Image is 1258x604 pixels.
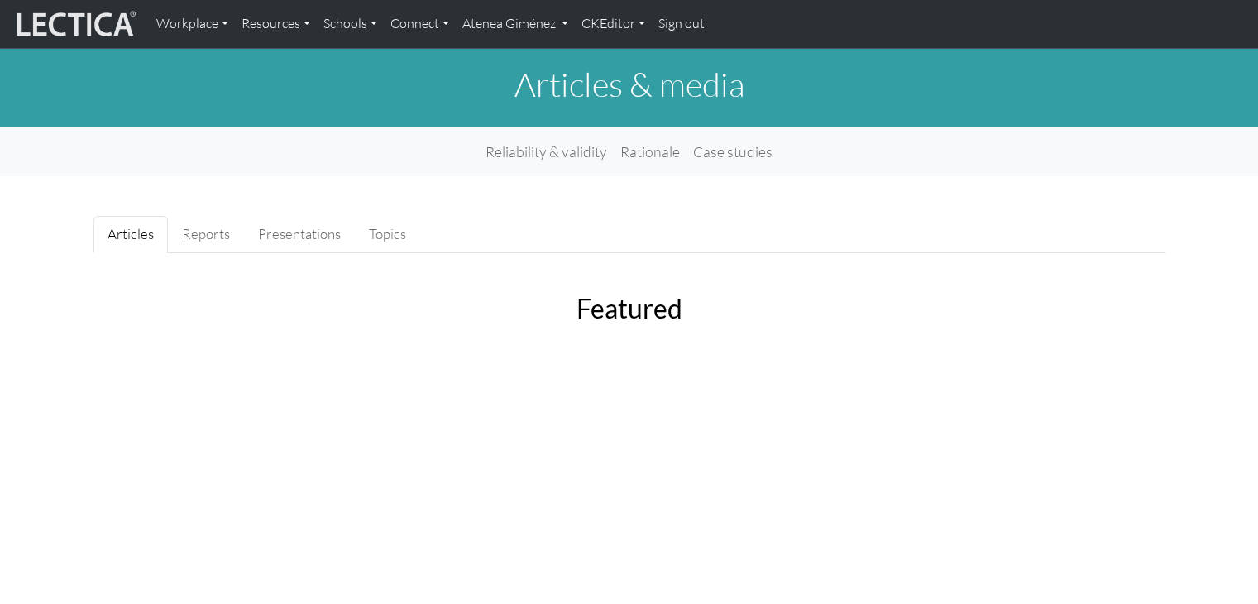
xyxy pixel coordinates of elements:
a: Topics [355,216,420,253]
h2: Featured [193,293,1066,324]
a: Schools [317,7,384,41]
a: CKEditor [575,7,652,41]
img: lecticalive [12,8,136,40]
a: Atenea Giménez [456,7,575,41]
a: Connect [384,7,456,41]
a: Reliability & validity [479,133,614,170]
a: Presentations [244,216,355,253]
a: Reports [168,216,244,253]
a: Rationale [614,133,686,170]
a: Articles [93,216,168,253]
a: Case studies [686,133,779,170]
a: Sign out [652,7,711,41]
a: Workplace [150,7,235,41]
a: Resources [235,7,317,41]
